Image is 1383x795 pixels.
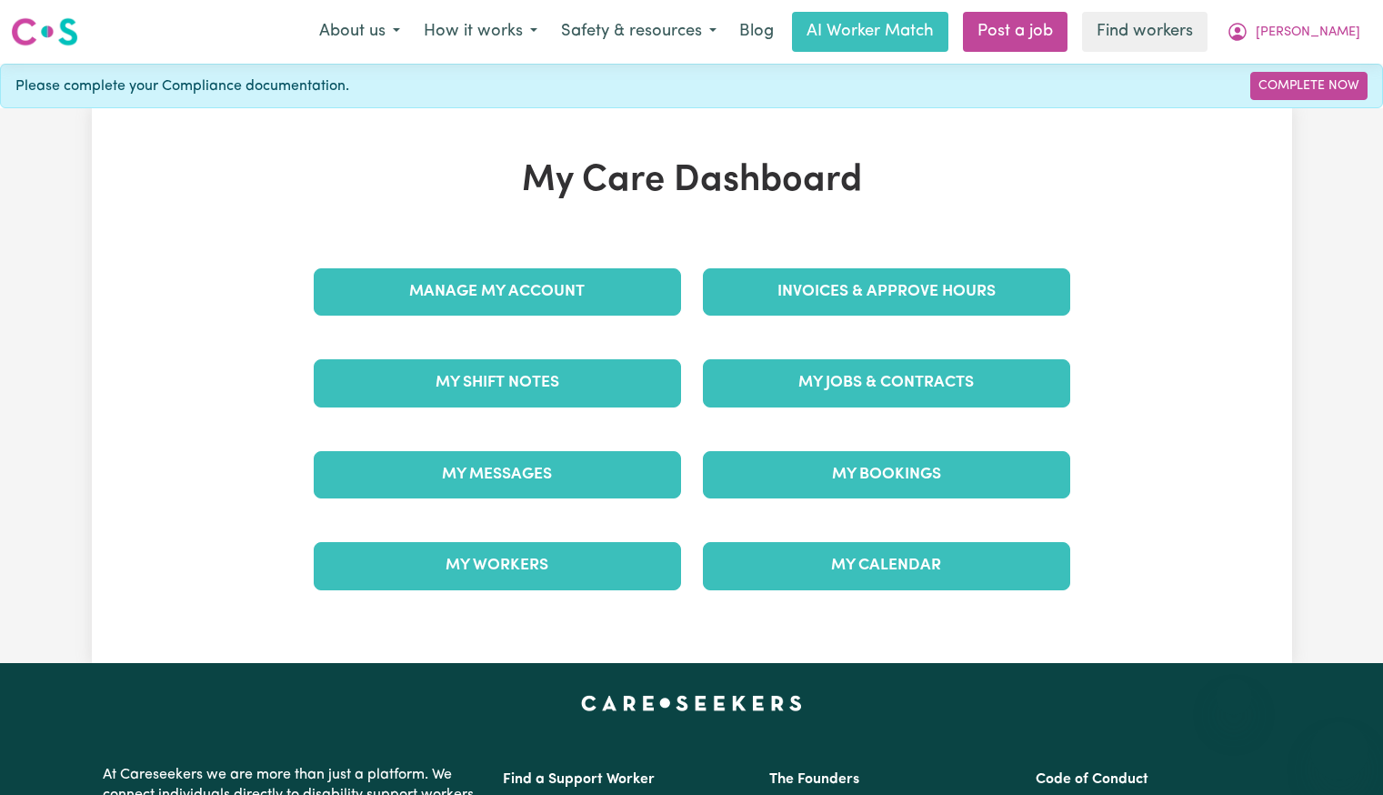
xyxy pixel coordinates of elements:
[314,542,681,589] a: My Workers
[303,159,1081,203] h1: My Care Dashboard
[703,542,1070,589] a: My Calendar
[703,451,1070,498] a: My Bookings
[11,15,78,48] img: Careseekers logo
[703,359,1070,407] a: My Jobs & Contracts
[1310,722,1368,780] iframe: Button to launch messaging window
[1256,23,1360,43] span: [PERSON_NAME]
[728,12,785,52] a: Blog
[412,13,549,51] button: How it works
[792,12,948,52] a: AI Worker Match
[307,13,412,51] button: About us
[549,13,728,51] button: Safety & resources
[503,772,655,787] a: Find a Support Worker
[1216,679,1252,715] iframe: Close message
[11,11,78,53] a: Careseekers logo
[15,75,349,97] span: Please complete your Compliance documentation.
[581,696,802,710] a: Careseekers home page
[703,268,1070,316] a: Invoices & Approve Hours
[314,268,681,316] a: Manage My Account
[314,451,681,498] a: My Messages
[1082,12,1208,52] a: Find workers
[1250,72,1368,100] a: Complete Now
[1215,13,1372,51] button: My Account
[769,772,859,787] a: The Founders
[314,359,681,407] a: My Shift Notes
[1036,772,1148,787] a: Code of Conduct
[963,12,1067,52] a: Post a job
